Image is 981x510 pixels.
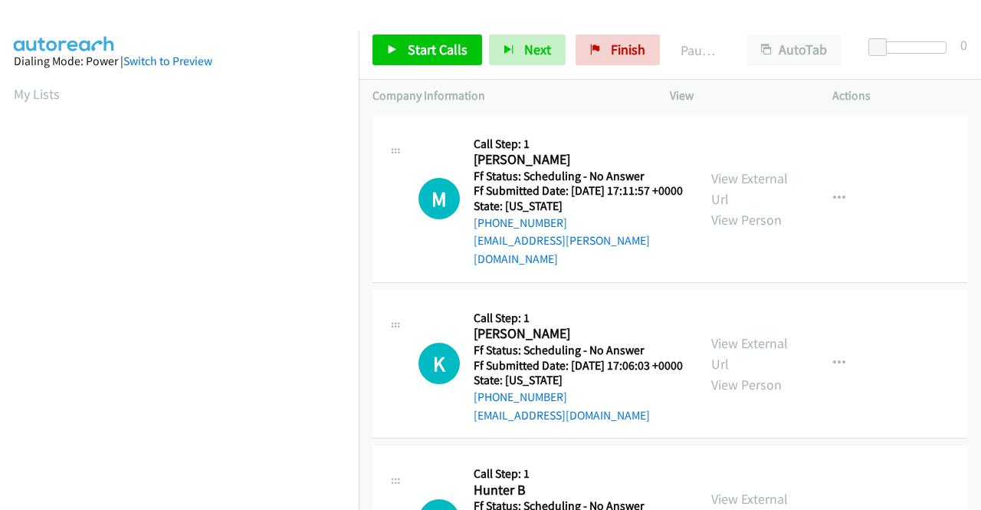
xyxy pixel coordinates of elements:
[474,199,684,214] h5: State: [US_STATE]
[474,390,567,404] a: [PHONE_NUMBER]
[474,358,683,373] h5: Ff Submitted Date: [DATE] 17:06:03 +0000
[474,151,678,169] h2: [PERSON_NAME]
[474,183,684,199] h5: Ff Submitted Date: [DATE] 17:11:57 +0000
[670,87,805,105] p: View
[474,408,650,423] a: [EMAIL_ADDRESS][DOMAIN_NAME]
[474,325,678,343] h2: [PERSON_NAME]
[832,87,967,105] p: Actions
[711,376,782,393] a: View Person
[14,85,60,103] a: My Lists
[474,169,684,184] h5: Ff Status: Scheduling - No Answer
[711,334,788,373] a: View External Url
[474,482,678,499] h2: Hunter B
[474,373,683,388] h5: State: [US_STATE]
[372,87,642,105] p: Company Information
[489,35,566,65] button: Next
[474,466,683,482] h5: Call Step: 1
[937,194,981,316] iframe: Resource Center
[474,311,683,326] h5: Call Step: 1
[960,35,967,55] div: 0
[418,178,460,219] h1: M
[474,137,684,152] h5: Call Step: 1
[711,169,788,208] a: View External Url
[418,343,460,384] div: The call is yet to be attempted
[611,41,645,58] span: Finish
[372,35,482,65] a: Start Calls
[474,343,683,358] h5: Ff Status: Scheduling - No Answer
[681,40,719,61] p: Paused
[576,35,660,65] a: Finish
[408,41,468,58] span: Start Calls
[746,35,842,65] button: AutoTab
[474,233,650,266] a: [EMAIL_ADDRESS][PERSON_NAME][DOMAIN_NAME]
[123,54,212,68] a: Switch to Preview
[418,178,460,219] div: The call is yet to be attempted
[474,216,567,230] a: [PHONE_NUMBER]
[876,41,947,54] div: Delay between calls (in seconds)
[418,343,460,384] h1: K
[14,52,345,71] div: Dialing Mode: Power |
[711,211,782,229] a: View Person
[524,41,551,58] span: Next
